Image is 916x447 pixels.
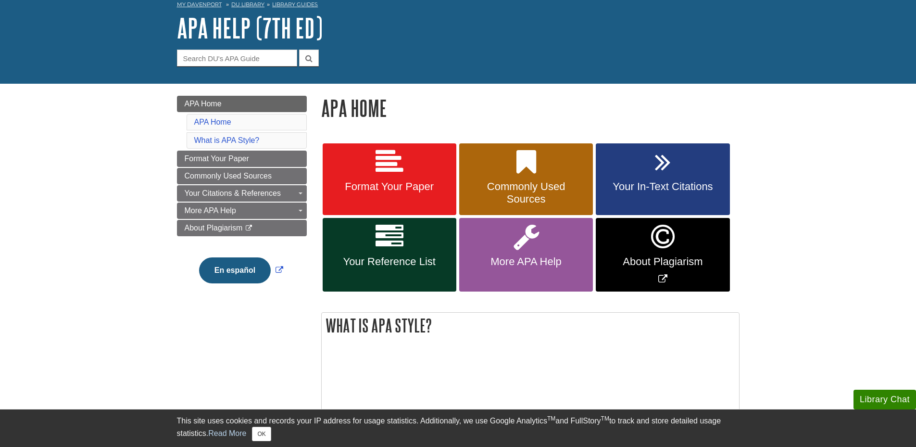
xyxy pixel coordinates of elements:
span: About Plagiarism [603,255,722,268]
i: This link opens in a new window [245,225,253,231]
a: APA Help (7th Ed) [177,13,323,43]
a: Read More [208,429,246,437]
span: Your In-Text Citations [603,180,722,193]
span: Format Your Paper [185,154,249,163]
span: More APA Help [185,206,236,215]
a: Library Guides [272,1,318,8]
span: Commonly Used Sources [185,172,272,180]
a: More APA Help [459,218,593,292]
button: Close [252,427,271,441]
a: Commonly Used Sources [177,168,307,184]
a: More APA Help [177,203,307,219]
sup: TM [547,415,555,422]
a: APA Home [194,118,231,126]
a: DU Library [231,1,264,8]
a: Link opens in new window [197,266,286,274]
span: Format Your Paper [330,180,449,193]
a: Your In-Text Citations [596,143,729,216]
button: En español [199,257,271,283]
a: Format Your Paper [323,143,456,216]
a: What is APA Style? [194,136,260,144]
h1: APA Home [321,96,740,120]
span: Your Reference List [330,255,449,268]
div: Guide Page Menu [177,96,307,300]
input: Search DU's APA Guide [177,50,297,66]
a: Link opens in new window [596,218,729,292]
span: Your Citations & References [185,189,281,197]
a: APA Home [177,96,307,112]
div: This site uses cookies and records your IP address for usage statistics. Additionally, we use Goo... [177,415,740,441]
span: About Plagiarism [185,224,243,232]
a: Format Your Paper [177,151,307,167]
span: APA Home [185,100,222,108]
a: My Davenport [177,0,222,9]
sup: TM [601,415,609,422]
a: Your Citations & References [177,185,307,202]
a: About Plagiarism [177,220,307,236]
a: Your Reference List [323,218,456,292]
button: Library Chat [853,390,916,409]
a: Commonly Used Sources [459,143,593,216]
h2: What is APA Style? [322,313,739,338]
span: More APA Help [466,255,586,268]
span: Commonly Used Sources [466,180,586,205]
